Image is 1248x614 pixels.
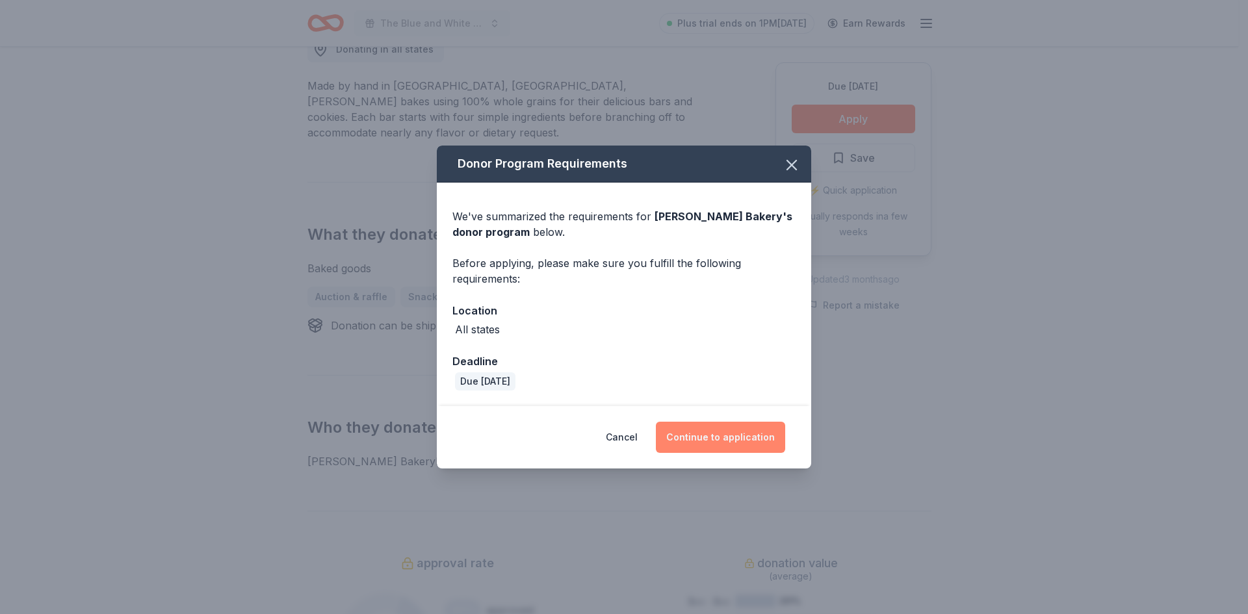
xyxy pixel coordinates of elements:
[656,422,785,453] button: Continue to application
[455,322,500,337] div: All states
[455,372,515,390] div: Due [DATE]
[452,255,796,287] div: Before applying, please make sure you fulfill the following requirements:
[452,209,796,240] div: We've summarized the requirements for below.
[452,353,796,370] div: Deadline
[437,146,811,183] div: Donor Program Requirements
[452,302,796,319] div: Location
[606,422,638,453] button: Cancel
